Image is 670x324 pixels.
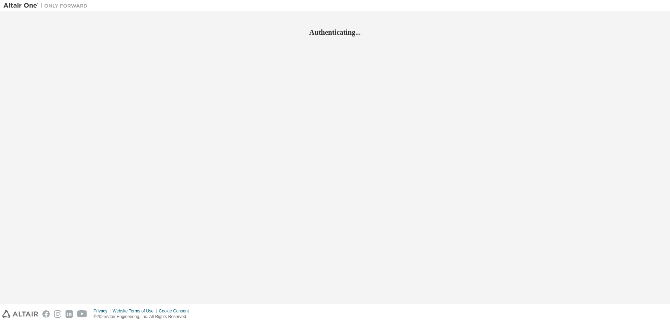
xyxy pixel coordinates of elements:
img: linkedin.svg [66,310,73,318]
h2: Authenticating... [4,28,666,37]
p: © 2025 Altair Engineering, Inc. All Rights Reserved. [94,314,193,320]
div: Cookie Consent [159,308,193,314]
img: youtube.svg [77,310,87,318]
img: Altair One [4,2,91,9]
img: facebook.svg [42,310,50,318]
img: altair_logo.svg [2,310,38,318]
div: Website Terms of Use [112,308,159,314]
img: instagram.svg [54,310,61,318]
div: Privacy [94,308,112,314]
